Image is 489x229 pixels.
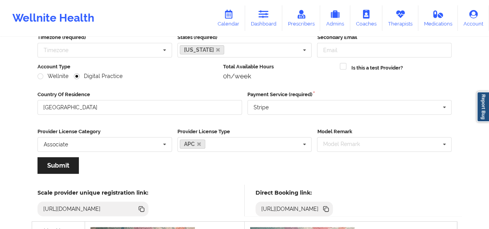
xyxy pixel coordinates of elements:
div: [URL][DOMAIN_NAME] [40,205,104,213]
div: [URL][DOMAIN_NAME] [258,205,322,213]
h5: Scale provider unique registration link: [37,189,148,196]
a: [US_STATE] [180,45,225,54]
div: Model Remark [321,140,371,149]
div: 0h/week [223,72,335,80]
a: Report Bug [477,92,489,122]
label: Country Of Residence [37,91,242,98]
label: Timezone (required) [37,34,172,41]
div: Associate [44,142,68,147]
a: APC [180,139,206,149]
a: Medications [418,5,458,31]
label: Provider License Type [177,128,312,136]
label: States (required) [177,34,312,41]
a: Therapists [382,5,418,31]
label: Is this a test Provider? [351,64,402,72]
h5: Direct Booking link: [256,189,333,196]
button: Submit [37,157,79,174]
label: Model Remark [317,128,452,136]
label: Payment Service (required) [247,91,452,98]
div: Timezone [44,47,68,53]
label: Digital Practice [74,73,123,80]
a: Prescribers [282,5,320,31]
input: Email [317,43,452,58]
label: Provider License Category [37,128,172,136]
a: Dashboard [245,5,282,31]
label: Wellnite [37,73,68,80]
a: Calendar [212,5,245,31]
label: Account Type [37,63,218,71]
a: Coaches [350,5,382,31]
label: Total Available Hours [223,63,335,71]
label: Secondary Email [317,34,452,41]
a: Account [458,5,489,31]
a: Admins [320,5,350,31]
div: Stripe [254,105,269,110]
